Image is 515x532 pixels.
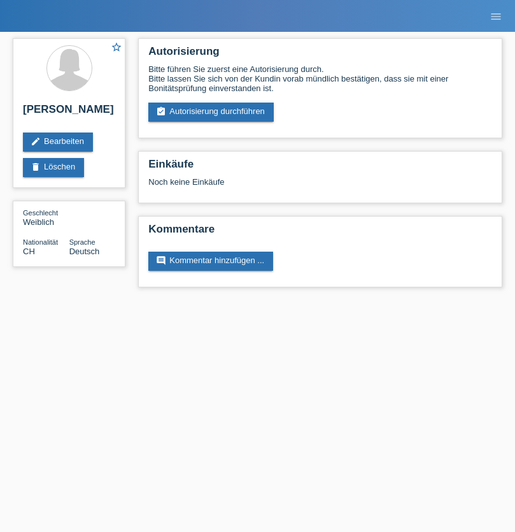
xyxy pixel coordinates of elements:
[148,252,273,271] a: commentKommentar hinzufügen ...
[148,177,492,196] div: Noch keine Einkäufe
[483,12,509,20] a: menu
[111,41,122,55] a: star_border
[23,238,58,246] span: Nationalität
[23,133,93,152] a: editBearbeiten
[69,247,100,256] span: Deutsch
[156,255,166,266] i: comment
[31,136,41,147] i: edit
[69,238,95,246] span: Sprache
[148,103,274,122] a: assignment_turned_inAutorisierung durchführen
[111,41,122,53] i: star_border
[23,103,115,122] h2: [PERSON_NAME]
[156,106,166,117] i: assignment_turned_in
[148,45,492,64] h2: Autorisierung
[148,158,492,177] h2: Einkäufe
[23,208,69,227] div: Weiblich
[23,209,58,217] span: Geschlecht
[490,10,502,23] i: menu
[23,158,84,177] a: deleteLöschen
[23,247,35,256] span: Schweiz
[148,64,492,93] div: Bitte führen Sie zuerst eine Autorisierung durch. Bitte lassen Sie sich von der Kundin vorab münd...
[148,223,492,242] h2: Kommentare
[31,162,41,172] i: delete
